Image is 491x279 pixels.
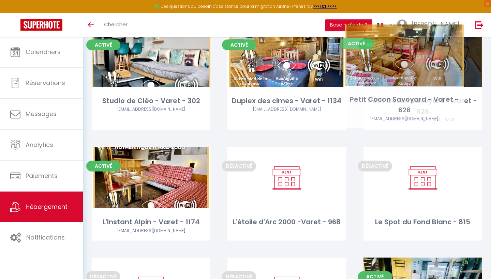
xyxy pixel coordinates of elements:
div: Airbnb [227,106,346,113]
div: L'étoile d'Arc 2000 -Varet - 968 [227,217,346,227]
span: Réservations [26,79,65,87]
span: Calendriers [26,48,61,56]
div: Le Spot du Fond Blanc - 815 [363,217,482,227]
a: Editer [402,50,443,63]
button: Besoin d'aide ? [325,19,372,31]
span: Désactivé [358,161,392,171]
span: Hébergement [26,202,68,211]
div: Petit Cocon Savoyard - Varet - 626 [363,96,482,117]
span: Chercher [104,21,128,28]
a: Chercher [99,13,133,37]
span: Activé [358,39,392,50]
div: L'Instant Alpin - Varet - 1174 [92,217,210,227]
img: logout [475,21,483,29]
span: Paiements [26,171,58,180]
span: Activé [86,39,120,50]
a: >>> ICI <<<< [313,3,337,9]
div: Airbnb [92,228,210,234]
span: Messages [26,110,57,118]
span: Activé [86,161,120,171]
div: Airbnb [92,106,210,113]
span: Notifications [26,233,65,242]
span: Désactivé [222,161,256,171]
img: Super Booking [20,19,62,31]
span: Activé [222,39,256,50]
span: [PERSON_NAME] [412,20,459,29]
img: ... [397,19,407,30]
span: Analytics [26,141,53,149]
div: Studio de Cléo - Varet - 302 [92,96,210,106]
div: Duplex des cimes - Varet - 1134 [227,96,346,106]
div: Airbnb [363,117,482,123]
a: ... [PERSON_NAME] [392,13,468,37]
